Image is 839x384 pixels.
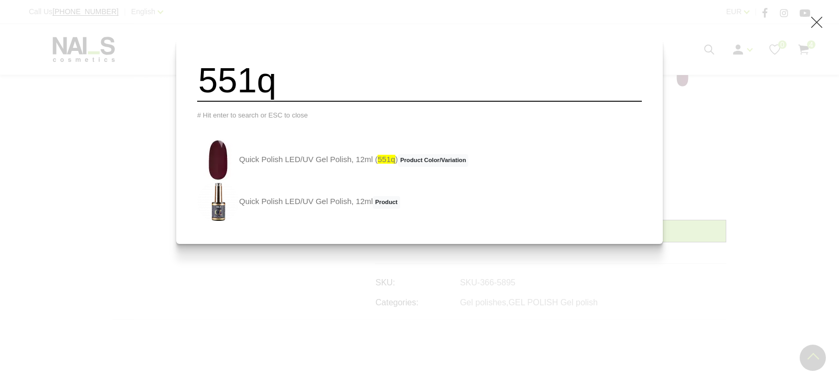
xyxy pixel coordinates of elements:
a: Quick Polish LED/UV Gel Polish, 12ml (551q)Product Color/Variation [197,139,468,181]
a: Quick Polish LED/UV Gel Polish, 12mlProduct [197,181,400,223]
span: Product Color/Variation [398,154,469,167]
span: Product [373,196,400,209]
span: 551q [378,155,395,164]
input: Search Products... [197,59,642,102]
img: Quick, easy, and simple! An intensely pigmented gel polish coats the nail brilliantly after just ... [197,139,239,181]
span: # Hit enter to search or ESC to close [197,111,308,119]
